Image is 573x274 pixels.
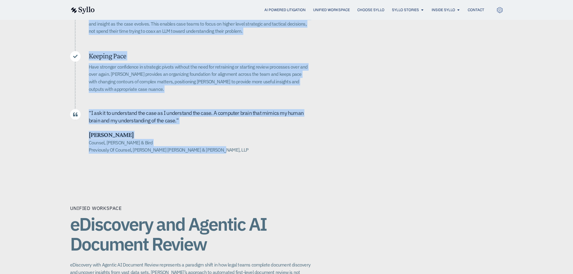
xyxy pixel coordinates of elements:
[468,7,484,13] a: Contact
[89,109,303,124] span: nderstand the case as I understand the case. A computer brain that mimics my human brain and my u...
[89,139,311,154] h5: Counsel, [PERSON_NAME] & Bird Previously Of Counsel, [PERSON_NAME] [PERSON_NAME] & [PERSON_NAME],...
[70,205,122,212] div: Unified Workspace
[107,7,484,13] nav: Menu
[264,7,306,13] a: AI Powered Litigation
[392,7,419,13] a: Syllo Stories
[432,7,455,13] a: Inside Syllo
[70,214,311,254] h1: eDiscovery and Agentic AI Document Review
[89,63,311,93] p: Have stronger confidence in strategic pivots without the need for retraining or starting review p...
[357,7,384,13] a: Choose Syllo
[89,5,311,35] p: Complex cases are constantly evolving as new facts come to light and as the case proceeds from on...
[313,7,350,13] a: Unified Workspace
[70,7,95,14] img: syllo
[89,131,311,139] h5: [PERSON_NAME]
[91,109,115,116] span: I ask it to u
[175,117,178,124] span: .”
[107,7,484,13] div: Menu Toggle
[89,109,91,116] span: “
[89,51,311,60] h5: Keeping Pace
